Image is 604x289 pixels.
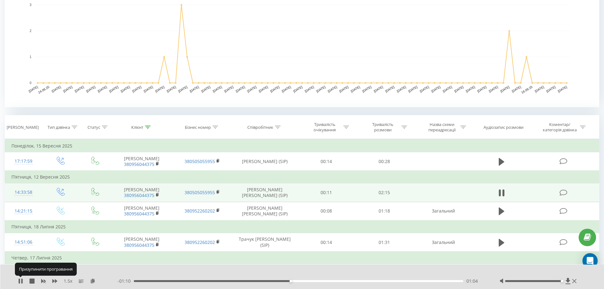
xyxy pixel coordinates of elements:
[15,263,77,275] div: Призупинити програвання
[131,125,143,130] div: Клієнт
[465,85,476,93] text: [DATE]
[5,140,599,152] td: Понеділок, 15 Вересня 2025
[5,220,599,233] td: П’ятниця, 18 Липня 2025
[408,85,418,93] text: [DATE]
[29,29,31,33] text: 2
[297,233,355,252] td: 00:14
[124,211,154,217] a: 380956044375
[561,280,563,282] div: Accessibility label
[454,85,464,93] text: [DATE]
[366,122,400,133] div: Тривалість розмови
[355,202,413,220] td: 01:18
[293,85,303,93] text: [DATE]
[297,152,355,171] td: 00:14
[120,85,131,93] text: [DATE]
[316,85,326,93] text: [DATE]
[258,85,269,93] text: [DATE]
[235,85,246,93] text: [DATE]
[11,155,36,167] div: 17:17:59
[488,85,499,93] text: [DATE]
[546,85,556,93] text: [DATE]
[327,85,338,93] text: [DATE]
[185,208,215,214] a: 380952260202
[143,85,153,93] text: [DATE]
[511,85,522,93] text: [DATE]
[178,85,188,93] text: [DATE]
[500,85,510,93] text: [DATE]
[232,264,297,283] td: [PERSON_NAME] [PERSON_NAME] (SIP)
[232,183,297,202] td: [PERSON_NAME] [PERSON_NAME] (SIP)
[37,85,50,94] text: 24.06.25
[477,85,487,93] text: [DATE]
[557,85,568,93] text: [DATE]
[297,264,355,283] td: 00:09
[201,85,211,93] text: [DATE]
[11,186,36,199] div: 14:33:58
[396,85,406,93] text: [DATE]
[270,85,280,93] text: [DATE]
[484,125,523,130] div: Аудіозапис розмови
[281,85,292,93] text: [DATE]
[124,161,154,167] a: 380956044375
[64,278,72,284] span: 1.5 x
[62,85,73,93] text: [DATE]
[521,85,533,94] text: 16.09.25
[29,81,31,85] text: 0
[109,85,119,93] text: [DATE]
[112,202,172,220] td: [PERSON_NAME]
[185,125,211,130] div: Бізнес номер
[466,278,478,284] span: 01:04
[212,85,223,93] text: [DATE]
[112,183,172,202] td: [PERSON_NAME]
[413,202,473,220] td: Загальний
[7,125,39,130] div: [PERSON_NAME]
[112,152,172,171] td: [PERSON_NAME]
[51,85,62,93] text: [DATE]
[534,85,545,93] text: [DATE]
[29,55,31,59] text: 1
[385,85,395,93] text: [DATE]
[189,85,199,93] text: [DATE]
[11,205,36,217] div: 14:21:15
[5,171,599,183] td: П’ятниця, 12 Вересня 2025
[155,85,165,93] text: [DATE]
[224,85,234,93] text: [DATE]
[419,85,430,93] text: [DATE]
[297,183,355,202] td: 00:11
[442,85,453,93] text: [DATE]
[185,189,215,195] a: 380505055955
[355,183,413,202] td: 02:15
[86,85,96,93] text: [DATE]
[289,280,292,282] div: Accessibility label
[232,202,297,220] td: [PERSON_NAME] [PERSON_NAME] (SIP)
[185,239,215,245] a: 380952260202
[297,202,355,220] td: 00:08
[112,233,172,252] td: [PERSON_NAME]
[373,85,384,93] text: [DATE]
[355,264,413,283] td: 01:09
[166,85,177,93] text: [DATE]
[582,253,598,268] div: Open Intercom Messenger
[74,85,85,93] text: [DATE]
[5,252,599,264] td: Четвер, 17 Липня 2025
[304,85,315,93] text: [DATE]
[308,122,342,133] div: Тривалість очікування
[11,236,36,248] div: 14:51:06
[28,85,39,93] text: [DATE]
[124,192,154,198] a: 380956044375
[339,85,349,93] text: [DATE]
[431,85,441,93] text: [DATE]
[112,264,172,283] td: [PERSON_NAME]
[355,152,413,171] td: 00:28
[29,3,31,7] text: 3
[232,152,297,171] td: [PERSON_NAME] (SIP)
[541,122,578,133] div: Коментар/категорія дзвінка
[413,233,473,252] td: Загальний
[48,125,70,130] div: Тип дзвінка
[97,85,107,93] text: [DATE]
[425,122,459,133] div: Назва схеми переадресації
[362,85,372,93] text: [DATE]
[88,125,100,130] div: Статус
[247,125,273,130] div: Співробітник
[185,158,215,164] a: 380505055955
